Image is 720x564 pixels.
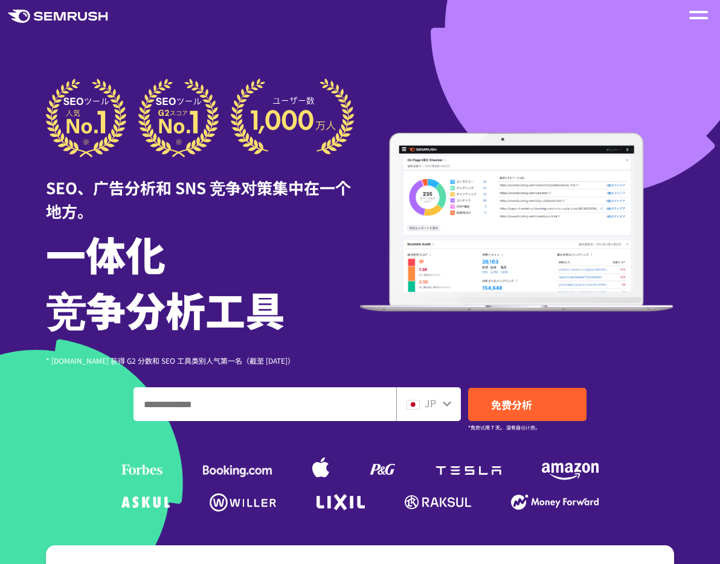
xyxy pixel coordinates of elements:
small: *免费试用 7 天。 没有自动计费。 [468,422,540,433]
div: SEO、广告分析和 SNS 竞争对策集中在一个地方。 [46,157,360,223]
h1: 一体化 竞争分析工具 [46,226,360,337]
input: 输入您的域名、关键字或网址 [134,388,396,420]
span: 免费分析 [491,397,532,412]
span: JP [425,396,436,410]
a: 免费分析 [468,388,587,421]
div: * [DOMAIN_NAME] 获得 G2 分数和 SEO 工具类别人气第一名（截至 [DATE]） [46,355,360,366]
